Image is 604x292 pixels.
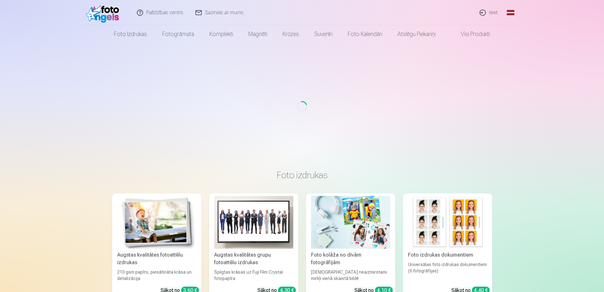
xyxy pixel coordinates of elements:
[308,269,393,282] div: [DEMOGRAPHIC_DATA] neaizmirstami mirkļi vienā skaistā bildē
[308,251,393,266] div: Foto kolāža no divām fotogrāfijām
[307,25,340,43] a: Suvenīri
[408,196,487,249] img: Foto izdrukas dokumentiem
[214,196,293,249] img: Augstas kvalitātes grupu fotoattēlu izdrukas
[340,25,390,43] a: Foto kalendāri
[443,25,498,43] a: Visi produkti
[115,269,199,282] div: 210 gsm papīrs, piesātināta krāsa un detalizācija
[155,25,202,43] a: Fotogrāmata
[405,251,490,259] div: Foto izdrukas dokumentiem
[117,196,196,249] img: Augstas kvalitātes fotoattēlu izdrukas
[117,169,487,181] h3: Foto izdrukas
[275,25,307,43] a: Krūzes
[106,25,155,43] a: Foto izdrukas
[241,25,275,43] a: Magnēti
[405,261,490,282] div: Universālas foto izdrukas dokumentiem (6 fotogrāfijas)
[86,3,123,23] img: /fa1
[212,251,296,266] div: Augstas kvalitātes grupu fotoattēlu izdrukas
[115,251,199,266] div: Augstas kvalitātes fotoattēlu izdrukas
[212,269,296,282] div: Spilgtas krāsas uz Fuji Film Crystal fotopapīra
[202,25,241,43] a: Komplekti
[311,196,390,249] img: Foto kolāža no divām fotogrāfijām
[390,25,443,43] a: Atslēgu piekariņi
